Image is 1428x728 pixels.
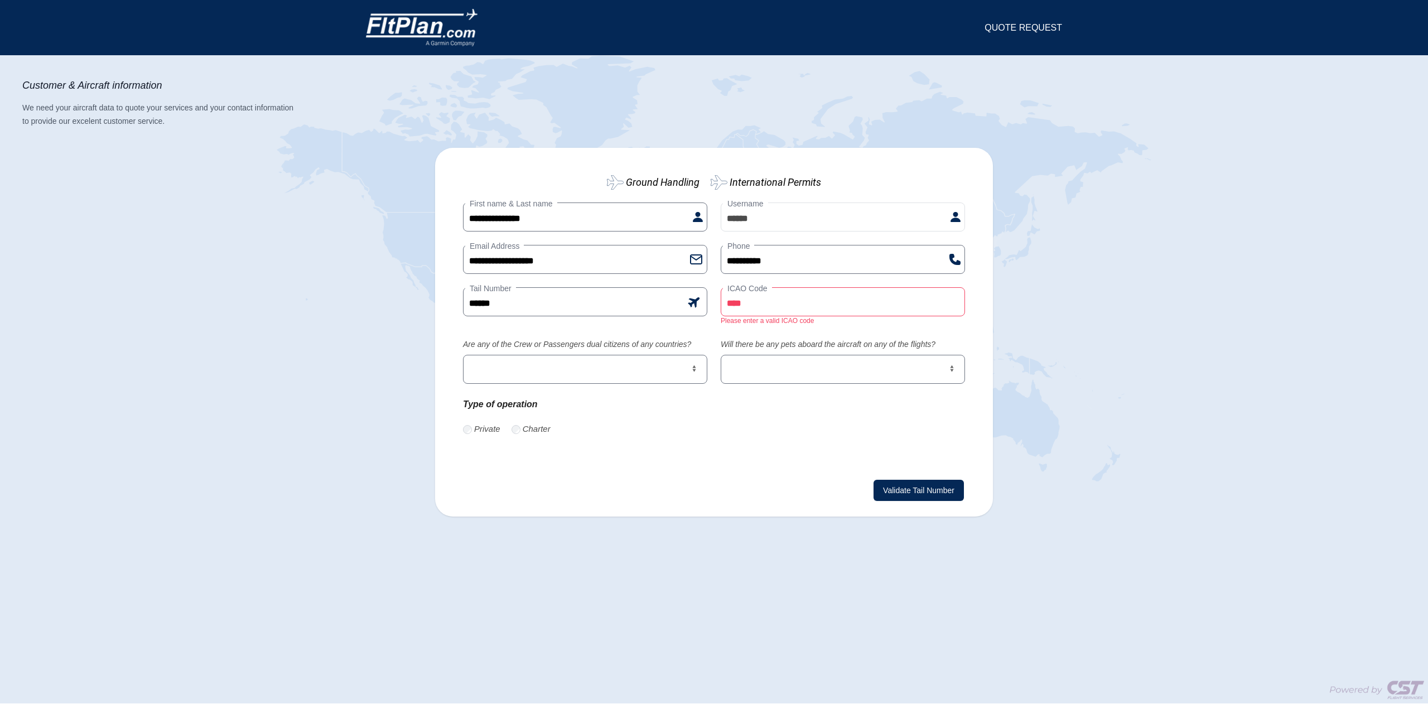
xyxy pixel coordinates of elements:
label: Username [723,198,768,209]
label: International Permits [730,175,821,190]
label: Tail Number [465,283,516,294]
label: Phone [723,240,754,252]
label: Ground Handling [626,175,699,190]
label: First name & Last name [465,198,557,209]
div: Please enter a valid ICAO code [721,316,965,325]
p: Type of operation [463,397,707,412]
a: QUOTE REQUEST [985,21,1062,35]
img: Power By CST [1316,676,1428,703]
label: Are any of the Crew or Passengers dual citizens of any countries? [463,339,707,350]
label: Will there be any pets aboard the aircraft on any of the flights? [721,339,965,350]
button: Validate Tail Number [874,480,964,501]
label: Private [474,423,500,436]
label: ICAO Code [723,283,772,294]
img: logo [366,9,477,46]
label: Charter [523,423,551,436]
label: Email Address [465,240,524,252]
